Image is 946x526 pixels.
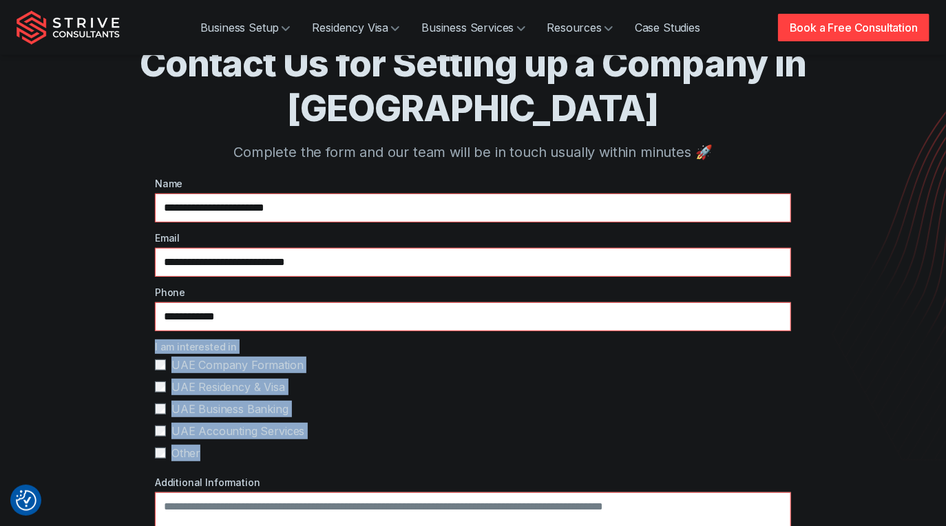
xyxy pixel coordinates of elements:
input: UAE Residency & Visa [155,381,166,392]
a: Resources [536,14,624,41]
input: UAE Business Banking [155,403,166,414]
button: Consent Preferences [16,490,36,511]
h1: Contact Us for Setting up a Company in [GEOGRAPHIC_DATA] [49,41,897,131]
input: UAE Company Formation [155,359,166,370]
a: Business Services [410,14,536,41]
span: UAE Residency & Visa [171,379,285,395]
a: Case Studies [624,14,711,41]
a: Book a Free Consultation [778,14,929,41]
img: Strive Consultants [17,10,120,45]
span: UAE Accounting Services [171,423,304,439]
input: Other [155,448,166,459]
a: Residency Visa [301,14,410,41]
label: Additional Information [155,475,791,490]
label: I am interested in [155,339,791,354]
input: UAE Accounting Services [155,425,166,436]
label: Email [155,231,791,245]
label: Phone [155,285,791,299]
span: UAE Company Formation [171,357,304,373]
a: Business Setup [189,14,302,41]
span: Other [171,445,200,461]
p: Complete the form and our team will be in touch usually within minutes 🚀 [49,142,897,162]
span: UAE Business Banking [171,401,288,417]
label: Name [155,176,791,191]
img: Revisit consent button [16,490,36,511]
